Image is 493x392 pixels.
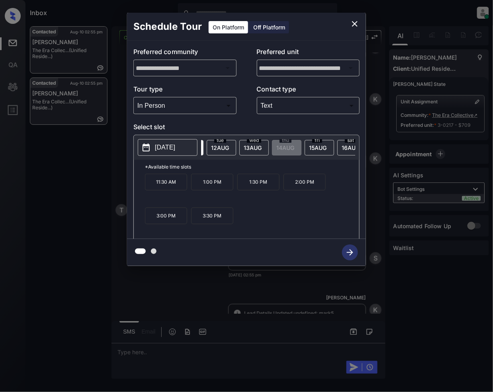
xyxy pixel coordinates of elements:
p: Select slot [133,122,360,135]
p: 3:00 PM [145,208,187,224]
p: 1:30 PM [237,174,280,190]
div: date-select [207,140,236,155]
span: sat [345,138,356,143]
p: 11:30 AM [145,174,187,190]
p: 2:00 PM [284,174,326,190]
span: 12 AUG [211,144,229,151]
span: wed [247,138,261,143]
p: [DATE] [155,143,175,152]
div: Off Platform [249,21,289,33]
button: [DATE] [138,139,198,156]
div: date-select [305,140,334,155]
h2: Schedule Tour [127,13,208,41]
p: Contact type [257,84,360,97]
p: 3:30 PM [191,208,233,224]
div: On Platform [209,21,248,33]
span: 15 AUG [309,144,327,151]
span: 16 AUG [342,144,360,151]
p: Tour type [133,84,237,97]
p: 1:00 PM [191,174,233,190]
button: btn-next [337,242,363,263]
p: *Available time slots [145,160,359,174]
div: date-select [239,140,269,155]
p: Preferred community [133,47,237,60]
div: date-select [337,140,367,155]
div: In Person [135,99,235,112]
button: close [347,16,363,32]
p: Preferred unit [257,47,360,60]
span: 13 AUG [244,144,262,151]
div: Text [259,99,358,112]
span: fri [312,138,322,143]
span: tue [214,138,226,143]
